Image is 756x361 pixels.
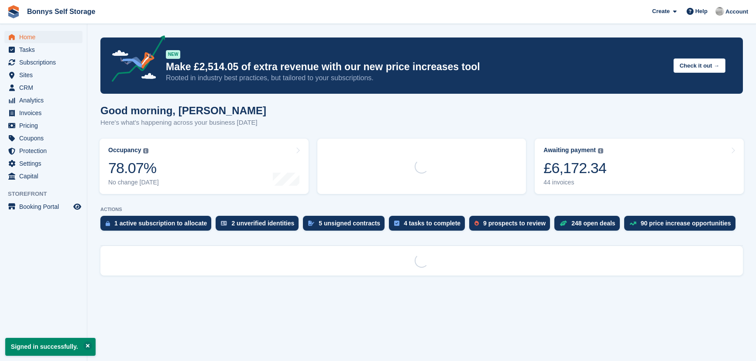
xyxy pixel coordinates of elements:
[19,145,72,157] span: Protection
[4,44,82,56] a: menu
[554,216,624,235] a: 248 open deals
[166,50,180,59] div: NEW
[19,170,72,182] span: Capital
[4,157,82,170] a: menu
[4,119,82,132] a: menu
[19,69,72,81] span: Sites
[4,56,82,68] a: menu
[4,145,82,157] a: menu
[715,7,724,16] img: James Bonny
[725,7,748,16] span: Account
[7,5,20,18] img: stora-icon-8386f47178a22dfd0bd8f6a31ec36ba5ce8667c1dd55bd0f319d3a0aa187defe.svg
[100,139,309,194] a: Occupancy 78.07% No change [DATE]
[543,146,596,154] div: Awaiting payment
[4,201,82,213] a: menu
[108,146,141,154] div: Occupancy
[216,216,303,235] a: 2 unverified identities
[4,170,82,182] a: menu
[4,132,82,144] a: menu
[4,31,82,43] a: menu
[19,157,72,170] span: Settings
[8,190,87,198] span: Storefront
[5,338,96,356] p: Signed in successfully.
[4,94,82,106] a: menu
[143,148,148,153] img: icon-info-grey-7440780725fd019a000dd9b08b2336e03edf1995a4989e88bcd33f0948082b44.svg
[19,132,72,144] span: Coupons
[394,221,399,226] img: task-75834270c22a3079a89374b754ae025e5fb1db73e45f91037f5363f120a921f8.svg
[221,221,227,226] img: verify_identity-adf6edd0f0f0b5bbfe63781bf79b02c33cf7c696d77639b501bdc392416b5a36.svg
[19,107,72,119] span: Invoices
[543,159,606,177] div: £6,172.34
[474,221,479,226] img: prospect-51fa495bee0391a8d652442698ab0144808aea92771e9ea1ae160a38d050c398.svg
[231,220,294,227] div: 2 unverified identities
[652,7,670,16] span: Create
[308,221,314,226] img: contract_signature_icon-13c848040528278c33f63329250d36e43548de30e8caae1d1a13099fd9432cc5.svg
[100,118,266,128] p: Here's what's happening across your business [DATE]
[108,179,159,186] div: No change [DATE]
[19,31,72,43] span: Home
[624,216,740,235] a: 90 price increase opportunities
[571,220,615,227] div: 248 open deals
[72,201,82,212] a: Preview store
[4,107,82,119] a: menu
[560,220,567,226] img: deal-1b604bf984904fb50ccaf53a9ad4b4a5d6e5aea283cecdc64d6e3604feb123c2.svg
[469,216,554,235] a: 9 prospects to review
[19,201,72,213] span: Booking Portal
[4,82,82,94] a: menu
[19,119,72,132] span: Pricing
[166,61,667,73] p: Make £2,514.05 of extra revenue with our new price increases tool
[695,7,708,16] span: Help
[303,216,389,235] a: 5 unsigned contracts
[100,216,216,235] a: 1 active subscription to allocate
[108,159,159,177] div: 78.07%
[100,105,266,116] h1: Good morning, [PERSON_NAME]
[106,221,110,226] img: active_subscription_to_allocate_icon-d502201f5373d7db506a760aba3b589e785aa758c864c3986d89f69b8ff3...
[19,56,72,68] span: Subscriptions
[24,4,99,19] a: Bonnys Self Storage
[674,58,725,73] button: Check it out →
[543,179,606,186] div: 44 invoices
[19,82,72,94] span: CRM
[19,94,72,106] span: Analytics
[483,220,546,227] div: 9 prospects to review
[535,139,744,194] a: Awaiting payment £6,172.34 44 invoices
[319,220,380,227] div: 5 unsigned contracts
[100,207,743,212] p: ACTIONS
[404,220,460,227] div: 4 tasks to complete
[629,221,636,225] img: price_increase_opportunities-93ffe204e8149a01c8c9dc8f82e8f89637d9d84a8eef4429ea346261dce0b2c0.svg
[166,73,667,83] p: Rooted in industry best practices, but tailored to your subscriptions.
[104,35,165,85] img: price-adjustments-announcement-icon-8257ccfd72463d97f412b2fc003d46551f7dbcb40ab6d574587a9cd5c0d94...
[19,44,72,56] span: Tasks
[389,216,469,235] a: 4 tasks to complete
[598,148,603,153] img: icon-info-grey-7440780725fd019a000dd9b08b2336e03edf1995a4989e88bcd33f0948082b44.svg
[4,69,82,81] a: menu
[114,220,207,227] div: 1 active subscription to allocate
[641,220,731,227] div: 90 price increase opportunities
